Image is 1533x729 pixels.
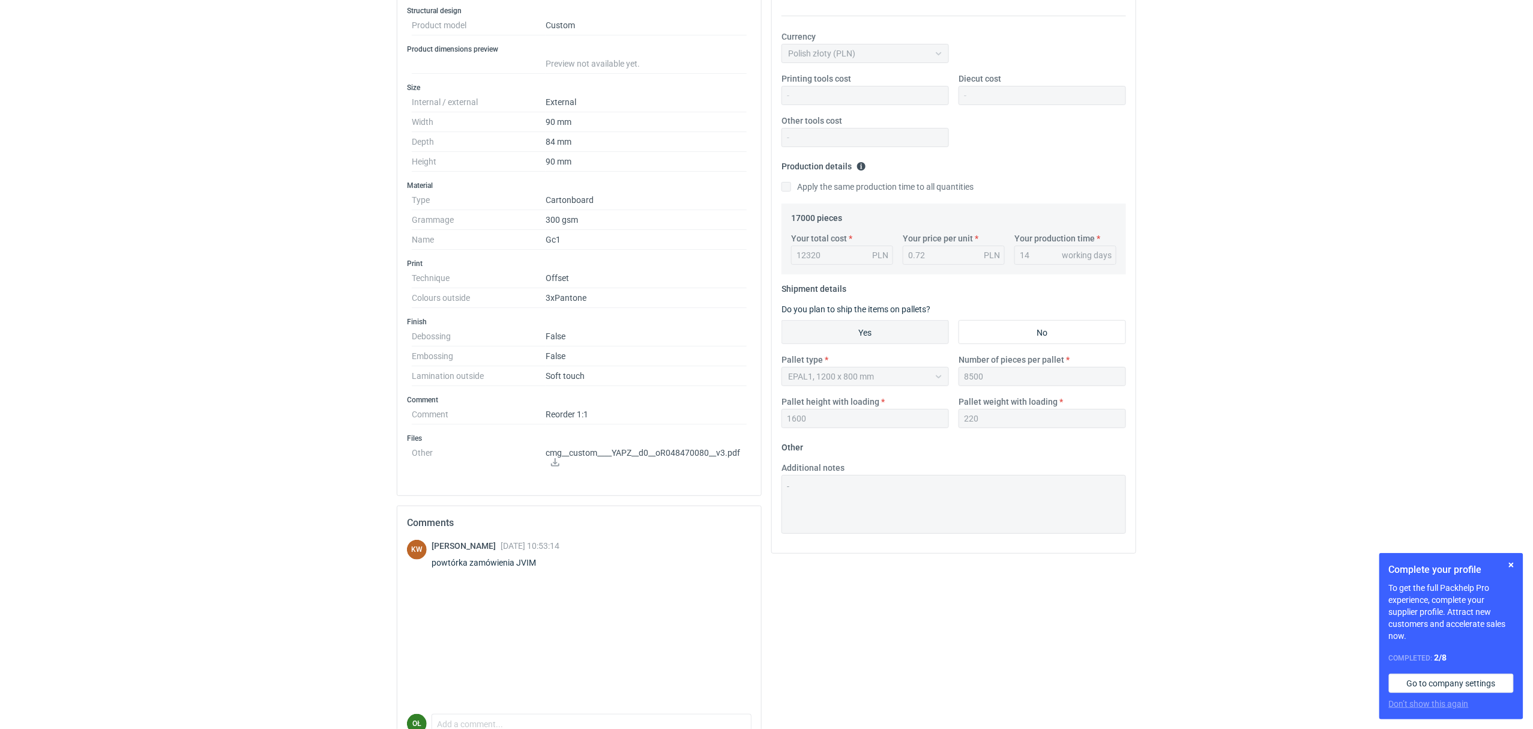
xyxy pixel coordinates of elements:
[546,152,747,172] dd: 90 mm
[959,354,1064,366] label: Number of pieces per pallet
[546,59,640,68] span: Preview not available yet.
[412,152,546,172] dt: Height
[791,232,847,244] label: Your total cost
[791,208,842,223] legend: 17000 pieces
[782,181,974,193] label: Apply the same production time to all quantities
[1389,563,1514,577] h1: Complete your profile
[546,112,747,132] dd: 90 mm
[412,443,546,477] dt: Other
[1435,653,1447,662] strong: 2 / 8
[782,279,846,294] legend: Shipment details
[412,112,546,132] dt: Width
[546,366,747,386] dd: Soft touch
[412,268,546,288] dt: Technique
[782,475,1126,534] textarea: -
[546,288,747,308] dd: 3xPantone
[546,405,747,425] dd: Reorder 1:1
[412,327,546,346] dt: Debossing
[1389,652,1514,664] div: Completed:
[407,434,751,443] h3: Files
[546,346,747,366] dd: False
[407,540,427,560] div: Klaudia Wiśniewska
[501,541,559,551] span: [DATE] 10:53:14
[782,157,866,171] legend: Production details
[959,396,1058,408] label: Pallet weight with loading
[407,317,751,327] h3: Finish
[1389,698,1469,710] button: Don’t show this again
[407,44,751,54] h3: Product dimensions preview
[959,73,1001,85] label: Diecut cost
[1014,232,1095,244] label: Your production time
[407,540,427,560] figcaption: KW
[412,92,546,112] dt: Internal / external
[546,16,747,35] dd: Custom
[412,132,546,152] dt: Depth
[782,354,823,366] label: Pallet type
[782,438,803,452] legend: Other
[546,210,747,230] dd: 300 gsm
[432,557,559,569] div: powtórka zamówienia JVIM
[407,516,751,530] h2: Comments
[546,132,747,152] dd: 84 mm
[1389,582,1514,642] p: To get the full Packhelp Pro experience, complete your supplier profile. Attract new customers an...
[1504,558,1519,572] button: Skip for now
[782,396,879,408] label: Pallet height with loading
[546,190,747,210] dd: Cartonboard
[432,541,501,551] span: [PERSON_NAME]
[903,232,973,244] label: Your price per unit
[1062,249,1112,261] div: working days
[1389,674,1514,693] a: Go to company settings
[782,304,930,314] label: Do you plan to ship the items on pallets?
[546,92,747,112] dd: External
[407,83,751,92] h3: Size
[407,259,751,268] h3: Print
[412,16,546,35] dt: Product model
[412,346,546,366] dt: Embossing
[412,210,546,230] dt: Grammage
[412,405,546,425] dt: Comment
[872,249,888,261] div: PLN
[984,249,1000,261] div: PLN
[546,230,747,250] dd: Gc1
[412,288,546,308] dt: Colours outside
[412,230,546,250] dt: Name
[412,366,546,386] dt: Lamination outside
[782,73,851,85] label: Printing tools cost
[407,6,751,16] h3: Structural design
[546,327,747,346] dd: False
[782,31,816,43] label: Currency
[782,462,845,474] label: Additional notes
[407,181,751,190] h3: Material
[782,115,842,127] label: Other tools cost
[546,268,747,288] dd: Offset
[407,395,751,405] h3: Comment
[546,448,747,468] p: cmg__custom____YAPZ__d0__oR048470080__v3.pdf
[412,190,546,210] dt: Type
